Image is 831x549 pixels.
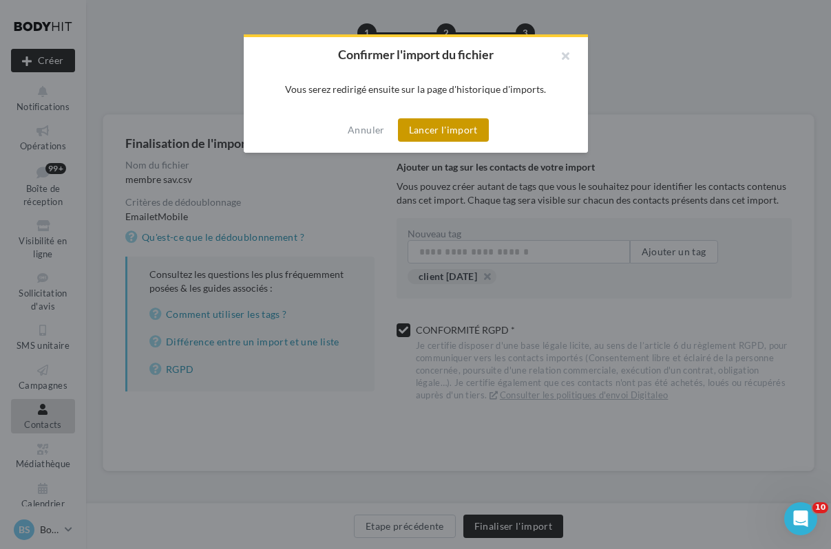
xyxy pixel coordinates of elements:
iframe: Intercom live chat [784,502,817,535]
span: 10 [812,502,828,513]
button: Lancer l'import [398,118,489,142]
button: Annuler [342,122,390,138]
h2: Confirmer l'import du fichier [266,48,566,61]
div: Vous serez redirigé ensuite sur la page d'historique d'imports. [266,83,566,96]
